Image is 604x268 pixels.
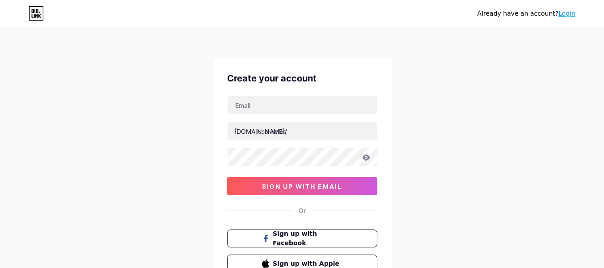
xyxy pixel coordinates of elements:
[227,177,377,195] button: sign up with email
[262,183,342,190] span: sign up with email
[228,122,377,140] input: username
[228,96,377,114] input: Email
[273,229,342,248] span: Sign up with Facebook
[234,127,287,136] div: [DOMAIN_NAME]/
[477,9,575,18] div: Already have an account?
[299,206,306,215] div: Or
[227,230,377,247] button: Sign up with Facebook
[227,72,377,85] div: Create your account
[558,10,575,17] a: Login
